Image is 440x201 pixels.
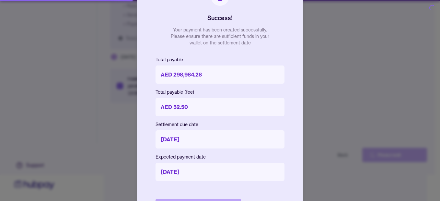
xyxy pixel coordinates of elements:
[156,56,284,63] p: Total payable
[156,121,284,128] p: Settlement due date
[156,98,284,116] p: AED 52.50
[156,65,284,84] p: AED 298,984.28
[156,130,284,148] p: [DATE]
[156,154,284,160] p: Expected payment date
[207,14,233,23] h2: Success!
[168,27,272,46] p: Your payment has been created successfully. Please ensure there are sufficient funds in your wall...
[156,163,284,181] p: [DATE]
[156,89,284,95] p: Total payable (fee)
